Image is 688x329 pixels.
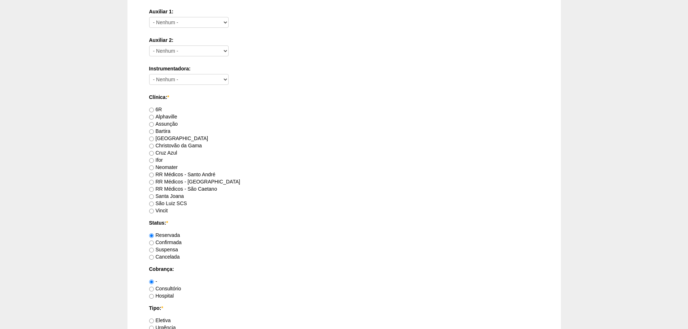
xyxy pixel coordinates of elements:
label: Tipo: [149,304,539,312]
input: Cruz Azul [149,151,154,156]
input: 6R [149,108,154,112]
span: Este campo é obrigatório. [167,94,169,100]
label: Consultório [149,286,181,291]
input: Alphaville [149,115,154,120]
label: Confirmada [149,239,182,245]
label: Suspensa [149,247,178,252]
label: Vincit [149,208,168,213]
input: [GEOGRAPHIC_DATA] [149,137,154,141]
input: Eletiva [149,319,154,323]
span: Este campo é obrigatório. [161,305,163,311]
label: - [149,278,157,284]
input: Hospital [149,294,154,299]
label: Reservada [149,232,180,238]
label: Clínica: [149,94,539,101]
span: Este campo é obrigatório. [166,220,168,226]
label: RR Médicos - Santo André [149,172,216,177]
label: Cancelada [149,254,180,260]
label: Assunção [149,121,178,127]
label: Auxiliar 1: [149,8,539,15]
input: Ifor [149,158,154,163]
input: Santa Joana [149,194,154,199]
label: Eletiva [149,317,171,323]
input: São Luiz SCS [149,202,154,206]
label: Alphaville [149,114,177,120]
label: Cruz Azul [149,150,177,156]
label: RR Médicos - São Caetano [149,186,217,192]
input: Neomater [149,165,154,170]
input: RR Médicos - São Caetano [149,187,154,192]
input: Reservada [149,233,154,238]
input: Suspensa [149,248,154,252]
label: Instrumentadora: [149,65,539,72]
input: Assunção [149,122,154,127]
label: Neomater [149,164,178,170]
input: Confirmada [149,241,154,245]
label: [GEOGRAPHIC_DATA] [149,135,208,141]
input: Cancelada [149,255,154,260]
label: Bartira [149,128,170,134]
label: Christovão da Gama [149,143,202,148]
input: - [149,280,154,284]
label: Cobrança: [149,265,539,273]
label: Santa Joana [149,193,184,199]
label: São Luiz SCS [149,200,187,206]
label: Status: [149,219,539,226]
input: RR Médicos - [GEOGRAPHIC_DATA] [149,180,154,185]
input: RR Médicos - Santo André [149,173,154,177]
input: Bartira [149,129,154,134]
label: Auxiliar 2: [149,36,539,44]
label: Hospital [149,293,174,299]
label: Ifor [149,157,163,163]
label: 6R [149,107,162,112]
input: Vincit [149,209,154,213]
input: Consultório [149,287,154,291]
input: Christovão da Gama [149,144,154,148]
label: RR Médicos - [GEOGRAPHIC_DATA] [149,179,240,185]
